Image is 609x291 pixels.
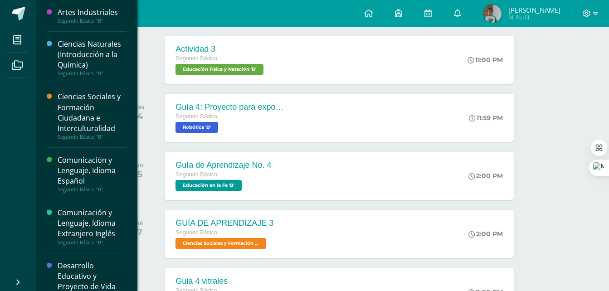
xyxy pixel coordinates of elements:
span: Segundo Básico [175,171,217,178]
div: MIÉ [133,220,143,227]
div: Comunicación y Lenguaje, Idioma Español [58,155,127,186]
div: 2:00 PM [468,172,503,180]
div: Artes Industriales [58,7,127,18]
div: LUN [132,162,144,169]
a: Comunicación y Lenguaje, Idioma EspañolSegundo Básico "B" [58,155,127,193]
span: Educación Física y Natación 'B' [175,64,263,75]
a: Ciencias Naturales (Introducción a la Química)Segundo Básico "B" [58,39,127,77]
div: 14 [132,111,145,121]
div: 15 [132,169,144,179]
div: Comunicación y Lenguaje, Idioma Extranjero Inglés [58,208,127,239]
span: Robótica 'B' [175,122,218,133]
div: Ciencias Naturales (Introducción a la Química) [58,39,127,70]
div: DOM [132,104,145,111]
div: 2:00 PM [468,230,503,238]
span: Educación en la Fe 'B' [175,180,242,191]
div: 11:00 PM [468,56,503,64]
span: Segundo Básico [175,229,217,236]
a: Comunicación y Lenguaje, Idioma Extranjero InglésSegundo Básico "B" [58,208,127,245]
div: Segundo Básico "B" [58,134,127,140]
span: Segundo Básico [175,55,217,62]
span: Mi Perfil [508,14,560,21]
div: GUÍA DE APRENDIZAJE 3 [175,218,273,228]
div: Guía 4: Proyecto para exposición [175,102,284,112]
a: Ciencias Sociales y Formación Ciudadana e InterculturalidadSegundo Básico "B" [58,92,127,140]
div: Segundo Básico "B" [58,239,127,246]
div: Ciencias Sociales y Formación Ciudadana e Interculturalidad [58,92,127,133]
span: [PERSON_NAME] [508,5,560,15]
span: Segundo Básico [175,113,217,120]
div: Actividad 3 [175,44,266,54]
a: Artes IndustrialesSegundo Básico "B" [58,7,127,24]
div: Segundo Básico "B" [58,70,127,77]
div: 11:59 PM [469,114,503,122]
div: 17 [133,227,143,238]
div: Segundo Básico "B" [58,186,127,193]
div: Guía de Aprendizaje No. 4 [175,160,271,170]
div: Segundo Básico "B" [58,18,127,24]
img: e5f5415043d7c88c5c500c2031736f8c.png [483,5,502,23]
span: Ciencias Sociales y Formación Ciudadana e Interculturalidad 'B' [175,238,266,249]
div: Guia 4 vitrales [175,276,268,286]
